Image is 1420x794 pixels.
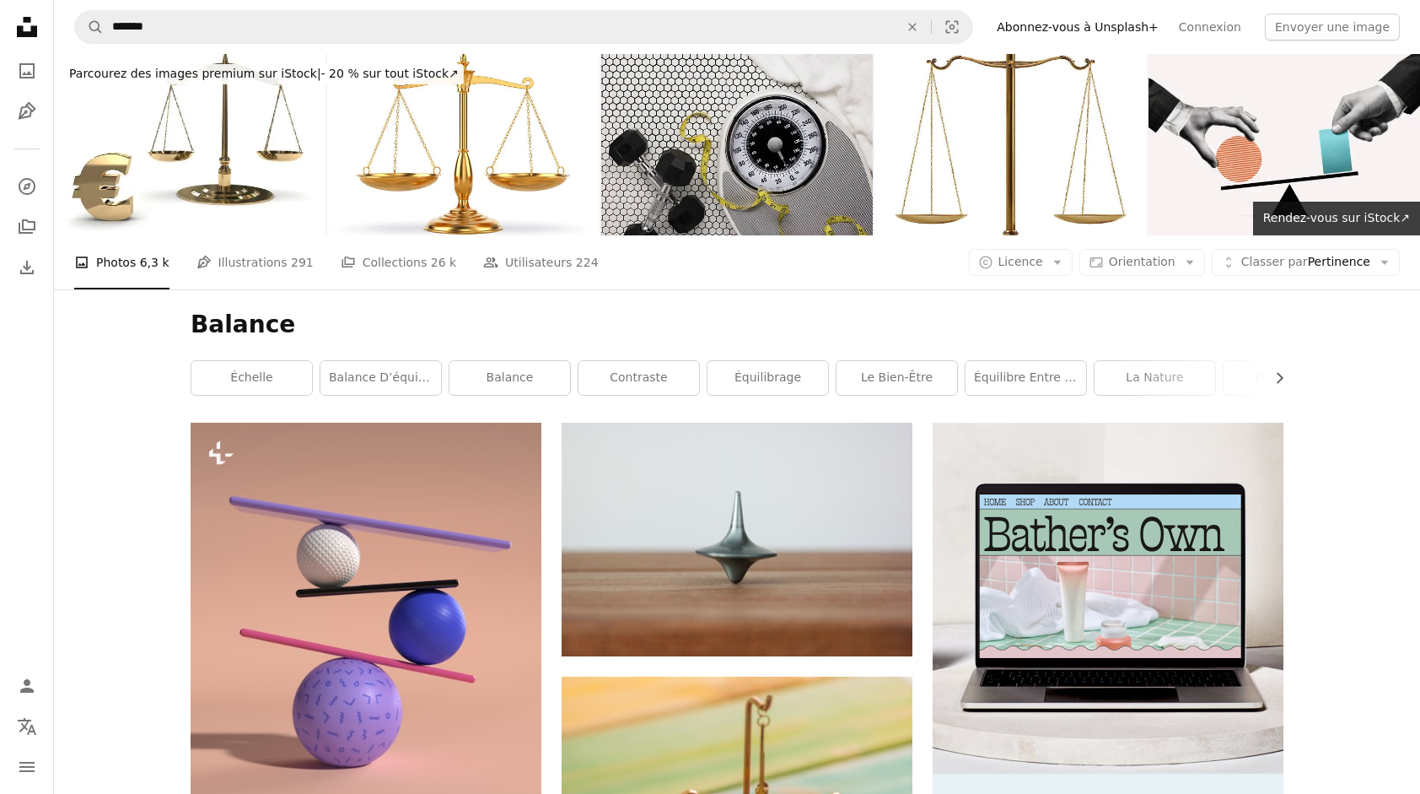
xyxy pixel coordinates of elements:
button: Menu [10,750,44,784]
a: haut gris [562,532,912,547]
span: Classer par [1241,255,1308,268]
span: Rendez-vous sur iStock ↗ [1263,211,1410,224]
a: le bien-être [836,361,957,395]
a: Illustrations [10,95,44,128]
span: Pertinence [1241,254,1370,271]
a: échelle [191,361,312,395]
a: Équilibre entre vie professionnelle et vie privée [965,361,1086,395]
span: Parcourez des images premium sur iStock | [69,67,321,80]
a: Collections 26 k [341,235,456,289]
a: équilibrage [707,361,828,395]
button: Rechercher sur Unsplash [75,11,104,43]
h1: Balance [191,310,1283,340]
span: Licence [998,255,1043,268]
a: Abonnez-vous à Unsplash+ [987,14,1169,41]
button: Effacer [894,11,931,43]
button: Orientation [1079,249,1205,276]
img: Échelle sur fond blanc. Illustration 3D isolée [327,54,599,235]
a: contraste [578,361,699,395]
button: Langue [10,710,44,743]
div: - 20 % sur tout iStock ↗ [64,64,464,84]
a: Collections [10,210,44,244]
a: Illustrations 291 [196,235,314,289]
form: Rechercher des visuels sur tout le site [74,10,973,44]
button: faire défiler la liste vers la droite [1264,361,1283,395]
img: file-1707883121023-8e3502977149image [933,423,1283,774]
a: Connexion / S’inscrire [10,669,44,703]
img: Pèse-personne et serviette de bain sur carrelage blanc rétro avec ruban à mesurer jaune et poids ... [601,54,873,235]
button: Licence [969,249,1073,276]
span: Orientation [1109,255,1175,268]
a: Explorer [10,170,44,203]
a: Balance d’équilibrage [320,361,441,395]
img: haut gris [562,423,912,656]
img: Droit, avocat, avocat, argent, euro [54,54,325,235]
a: un groupe de trois balles assises les unes sur les autres [191,649,541,664]
a: Historique de téléchargement [10,251,44,284]
button: Classer parPertinence [1212,249,1400,276]
a: Utilisateurs 224 [483,235,599,289]
span: 224 [576,253,599,272]
a: Photos [10,54,44,88]
a: la nature [1095,361,1215,395]
a: Parcourez des images premium sur iStock|- 20 % sur tout iStock↗ [54,54,474,95]
img: Balance de la Justice [874,54,1146,235]
span: 291 [291,253,314,272]
button: Recherche de visuels [932,11,972,43]
button: Envoyer une image [1265,14,1400,41]
span: 26 k [431,253,456,272]
a: Rendez-vous sur iStock↗ [1253,202,1420,235]
a: Connexion [1169,14,1251,41]
a: harmonie [1224,361,1344,395]
a: balance [449,361,570,395]
img: Le concept d’équilibre en entreprise. [1148,54,1420,235]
